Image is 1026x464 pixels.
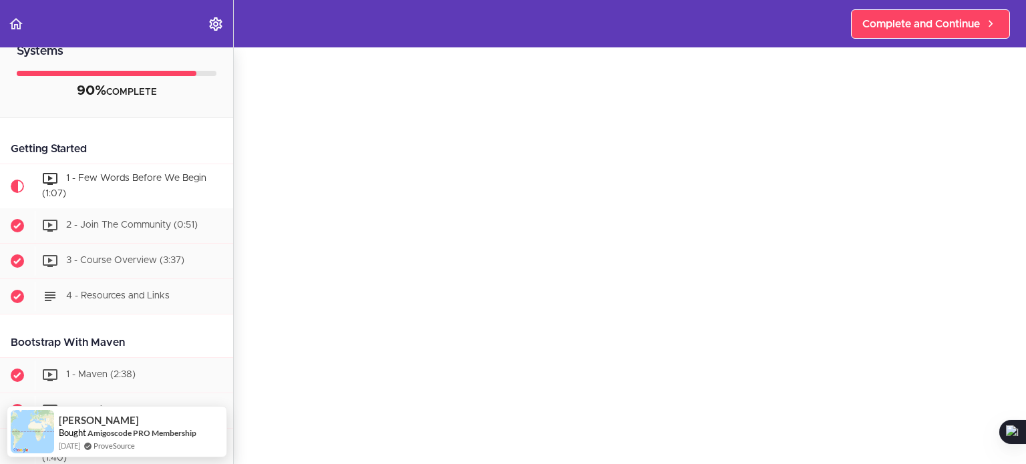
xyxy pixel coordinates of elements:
span: 3 - Open The Project with IntelliJ (1:40) [42,438,208,463]
span: 1 - Maven (2:38) [66,370,136,379]
span: 90% [77,84,106,97]
a: Amigoscode PRO Membership [88,428,196,438]
span: 4 - Resources and Links [66,291,170,300]
div: COMPLETE [17,83,216,100]
a: Complete and Continue [851,9,1010,39]
iframe: Video Player [261,41,999,456]
span: Bought [59,427,86,438]
span: 1 - Few Words Before We Begin (1:07) [42,174,206,198]
svg: Back to course curriculum [8,16,24,32]
span: Complete and Continue [862,16,980,32]
a: ProveSource [94,440,135,451]
img: provesource social proof notification image [11,410,54,453]
svg: Settings Menu [208,16,224,32]
span: 3 - Course Overview (3:37) [66,256,184,265]
span: [DATE] [59,440,80,451]
span: [PERSON_NAME] [59,415,139,426]
span: 2 - Join The Community (0:51) [66,220,198,230]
